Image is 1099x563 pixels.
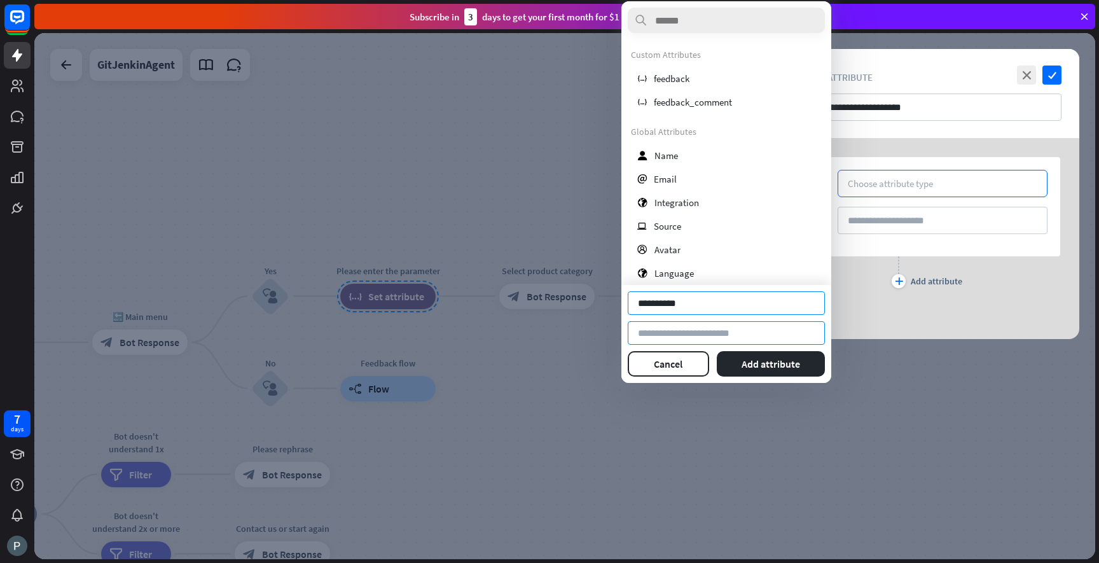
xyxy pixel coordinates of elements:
[911,275,962,287] div: Add attribute
[637,221,647,231] i: ip
[895,277,903,285] i: plus
[631,49,822,60] div: Custom Attributes
[637,198,647,207] i: globe
[654,173,677,185] span: Email
[637,245,647,254] i: profile
[10,5,48,43] button: Open LiveChat chat widget
[810,71,873,83] span: Set attribute
[654,73,689,85] span: feedback
[628,351,709,377] button: Cancel
[4,410,31,437] a: 7 days
[1042,66,1061,85] i: check
[717,351,826,377] button: Add attribute
[410,8,619,25] div: Subscribe in days to get your first month for $1
[848,177,933,190] div: Choose attribute type
[654,244,681,256] span: Avatar
[637,97,647,107] i: variable
[654,96,732,108] span: feedback_comment
[654,267,694,279] span: Language
[637,174,647,184] i: email
[654,197,699,209] span: Integration
[637,74,647,83] i: variable
[654,220,681,232] span: Source
[631,126,822,137] div: Global Attributes
[637,268,647,278] i: globe
[464,8,477,25] div: 3
[11,425,24,434] div: days
[637,151,647,160] i: user
[1017,66,1036,85] i: close
[654,149,678,162] span: Name
[14,414,20,425] div: 7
